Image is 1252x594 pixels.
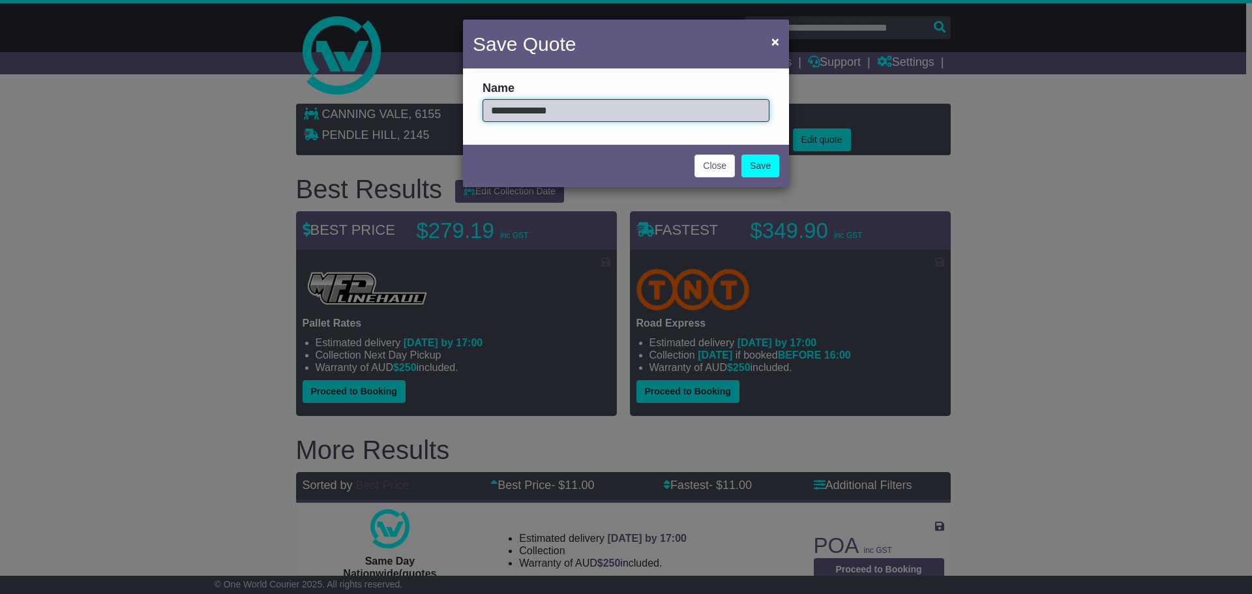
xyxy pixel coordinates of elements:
[483,82,514,96] label: Name
[771,34,779,49] span: ×
[741,155,779,177] a: Save
[473,29,576,59] h4: Save Quote
[765,28,786,55] button: Close
[694,155,735,177] button: Close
